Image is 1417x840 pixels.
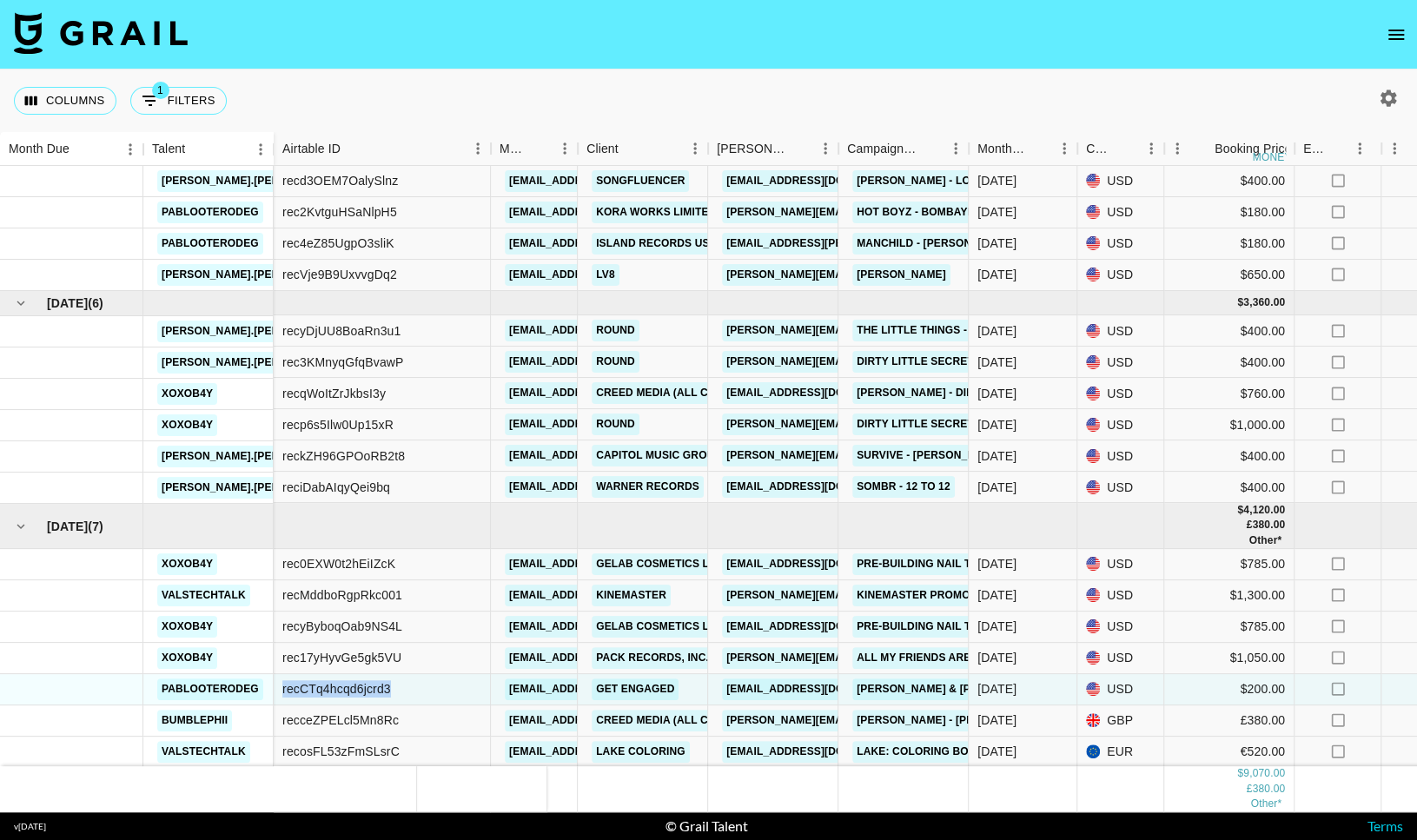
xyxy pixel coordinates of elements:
[505,320,699,341] a: [EMAIL_ADDRESS][DOMAIN_NAME]
[282,203,397,221] div: rec2KvtguHSaNlpH5
[1164,705,1295,737] div: £380.00
[491,132,578,166] div: Manager
[1237,503,1243,518] div: $
[592,445,725,466] a: Capitol Music Group
[722,233,1005,255] a: [EMAIL_ADDRESS][PERSON_NAME][DOMAIN_NAME]
[143,132,274,166] div: Talent
[592,741,690,763] a: Lake Coloring
[130,87,227,115] button: Show filters
[722,170,917,192] a: [EMAIL_ADDRESS][DOMAIN_NAME]
[722,678,917,700] a: [EMAIL_ADDRESS][DOMAIN_NAME]
[1250,797,1281,810] span: € 520.00
[1328,136,1352,161] button: Sort
[117,136,143,162] button: Menu
[1347,136,1373,162] button: Menu
[722,413,1005,435] a: [PERSON_NAME][EMAIL_ADDRESS][DOMAIN_NAME]
[1077,549,1164,580] div: USD
[1381,136,1407,162] button: Menu
[1164,315,1295,347] div: $400.00
[282,743,400,760] div: recosFL53zFmSLsrC
[505,741,699,763] a: [EMAIL_ADDRESS][DOMAIN_NAME]
[592,616,727,638] a: Gelab Cosmetics LLC
[1077,737,1164,768] div: EUR
[1237,295,1243,310] div: $
[1243,503,1285,518] div: 4,120.00
[586,132,619,166] div: Client
[341,136,365,161] button: Sort
[505,413,699,435] a: [EMAIL_ADDRESS][DOMAIN_NAME]
[852,553,992,575] a: Pre-Building Nail Tips
[282,172,398,189] div: recd3OEM7OalySlnz
[722,741,917,763] a: [EMAIL_ADDRESS][DOMAIN_NAME]
[157,352,348,374] a: [PERSON_NAME].[PERSON_NAME]
[977,711,1016,729] div: Aug '25
[1077,674,1164,705] div: USD
[1077,315,1164,347] div: USD
[1164,136,1190,162] button: Menu
[722,264,1005,286] a: [PERSON_NAME][EMAIL_ADDRESS][DOMAIN_NAME]
[157,678,263,700] a: pablooterodeg
[1303,132,1328,166] div: Expenses: Remove Commission?
[812,136,838,162] button: Menu
[282,416,394,433] div: recp6s5Ilw0Up15xR
[852,476,955,498] a: sombr - 12 to 12
[1051,136,1077,162] button: Menu
[1379,17,1414,52] button: open drawer
[282,586,402,604] div: recMddboRgpRkc001
[592,647,713,669] a: Pack Records, Inc.
[722,585,1095,606] a: [PERSON_NAME][EMAIL_ADDRESS][PERSON_NAME][DOMAIN_NAME]
[1164,347,1295,378] div: $400.00
[1237,767,1243,782] div: $
[9,291,33,315] button: hide children
[282,680,391,698] div: recCTq4hcqd6jcrd3
[977,354,1016,371] div: Jul '25
[282,649,401,666] div: rec17yHyvGe5gk5VU
[282,555,395,572] div: rec0EXW0t2hEiIZcK
[722,647,1005,669] a: [PERSON_NAME][EMAIL_ADDRESS][DOMAIN_NAME]
[852,445,1006,466] a: Survive - [PERSON_NAME]
[70,137,94,162] button: Sort
[1164,737,1295,768] div: €520.00
[157,383,217,405] a: xoxob4y
[47,518,88,535] span: [DATE]
[722,616,917,638] a: [EMAIL_ADDRESS][DOMAIN_NAME]
[852,710,1049,731] a: [PERSON_NAME] - [PERSON_NAME]
[578,132,708,166] div: Client
[722,202,1005,223] a: [PERSON_NAME][EMAIL_ADDRESS][DOMAIN_NAME]
[1138,136,1164,162] button: Menu
[1164,612,1295,643] div: $785.00
[1164,674,1295,705] div: $200.00
[1252,782,1285,797] div: 380.00
[505,553,699,575] a: [EMAIL_ADDRESS][DOMAIN_NAME]
[505,202,699,223] a: [EMAIL_ADDRESS][DOMAIN_NAME]
[1077,409,1164,440] div: USD
[274,132,491,166] div: Airtable ID
[1253,152,1292,162] div: money
[592,382,772,404] a: Creed Media (All Campaigns)
[9,132,70,166] div: Month Due
[152,82,169,99] span: 1
[282,385,386,402] div: recqWoItZrJkbsI3y
[977,743,1016,760] div: Aug '25
[1077,260,1164,291] div: USD
[157,446,348,467] a: [PERSON_NAME].[PERSON_NAME]
[47,294,88,312] span: [DATE]
[88,518,103,535] span: ( 7 )
[1164,409,1295,440] div: $1,000.00
[1077,643,1164,674] div: USD
[592,585,671,606] a: KineMaster
[282,447,405,465] div: reckZH96GPOoRB2t8
[14,12,188,54] img: Grail Talent
[977,479,1016,496] div: Jul '25
[157,585,250,606] a: valstechtalk
[977,680,1016,698] div: Aug '25
[1164,643,1295,674] div: $1,050.00
[505,585,699,606] a: [EMAIL_ADDRESS][DOMAIN_NAME]
[1164,378,1295,409] div: $760.00
[722,476,917,498] a: [EMAIL_ADDRESS][DOMAIN_NAME]
[592,233,714,255] a: Island Records US
[1252,518,1285,532] div: 380.00
[969,132,1077,166] div: Month Due
[852,320,1063,341] a: The Little Things - [PERSON_NAME]
[1077,472,1164,503] div: USD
